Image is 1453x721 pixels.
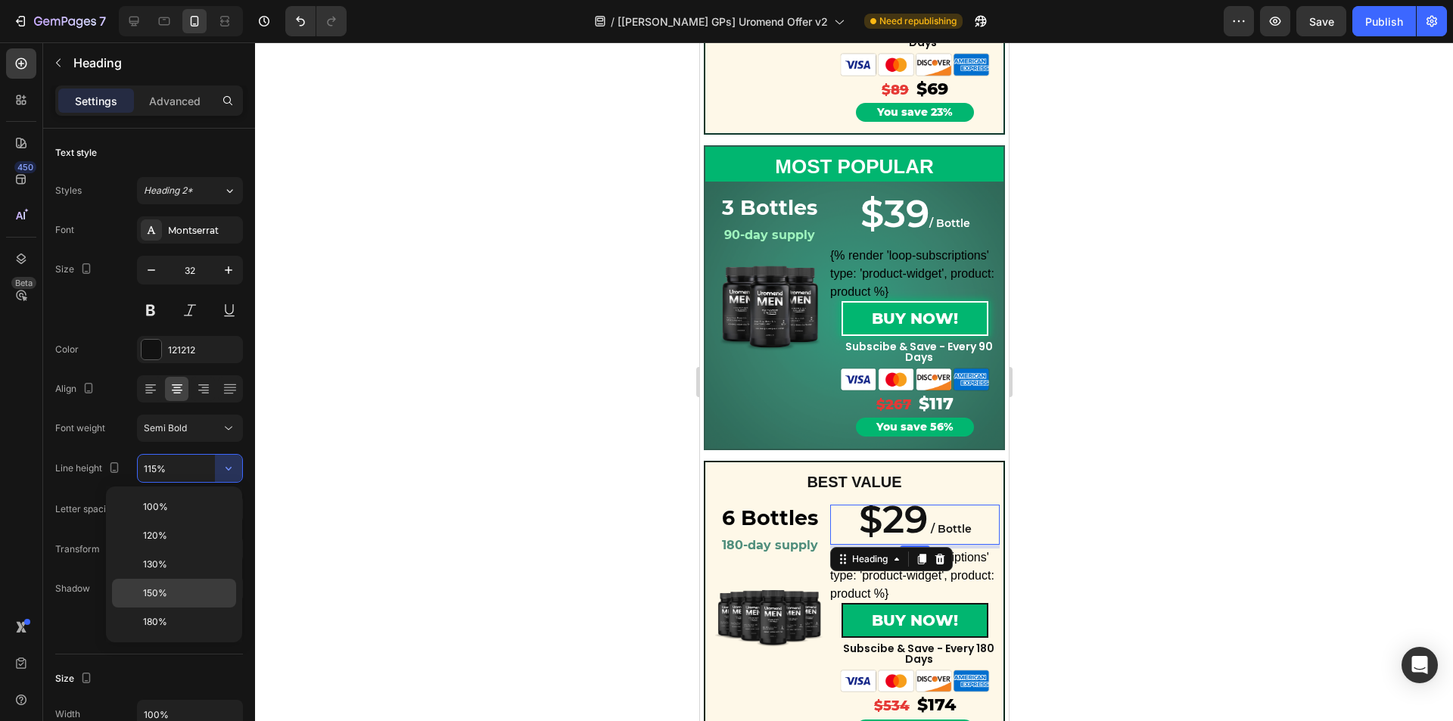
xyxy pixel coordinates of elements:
[6,6,113,36] button: 7
[611,14,614,30] span: /
[156,677,275,696] h2: You save 67%
[1352,6,1416,36] button: Publish
[1402,647,1438,683] div: Open Intercom Messenger
[1309,15,1334,28] span: Save
[55,146,97,160] div: Text style
[55,542,100,556] div: Transform
[137,177,243,204] button: Heading 2*
[143,615,167,629] span: 180%
[149,93,201,109] p: Advanced
[55,184,82,197] div: Styles
[55,502,117,516] div: Letter spacing
[55,379,98,399] div: Align
[55,669,95,689] div: Size
[55,259,95,280] div: Size
[75,93,117,109] p: Settings
[137,415,243,442] button: Semi Bold
[55,707,80,721] div: Width
[144,422,187,434] span: Semi Bold
[1365,14,1403,30] div: Publish
[143,500,168,514] span: 100%
[14,161,36,173] div: 450
[55,614,243,642] button: Show less
[143,586,167,600] span: 150%
[143,558,167,571] span: 130%
[168,224,239,238] div: Montserrat
[285,6,347,36] div: Undo/Redo
[700,42,1009,721] iframe: To enrich screen reader interactions, please activate Accessibility in Grammarly extension settings
[143,529,167,542] span: 120%
[55,223,74,237] div: Font
[879,14,957,28] span: Need republishing
[22,463,118,488] strong: 6 Bottles
[138,455,242,482] input: Auto
[55,458,123,479] div: Line height
[55,582,90,595] div: Shadow
[168,343,239,357] div: 121212
[99,12,106,30] p: 7
[11,277,36,289] div: Beta
[73,54,237,72] p: Heading
[55,421,105,435] div: Font weight
[618,14,828,30] span: [[PERSON_NAME] GPs] Uromend Offer v2
[1296,6,1346,36] button: Save
[144,184,193,197] span: Heading 2*
[22,496,118,510] strong: 180-day supply
[55,343,79,356] div: Color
